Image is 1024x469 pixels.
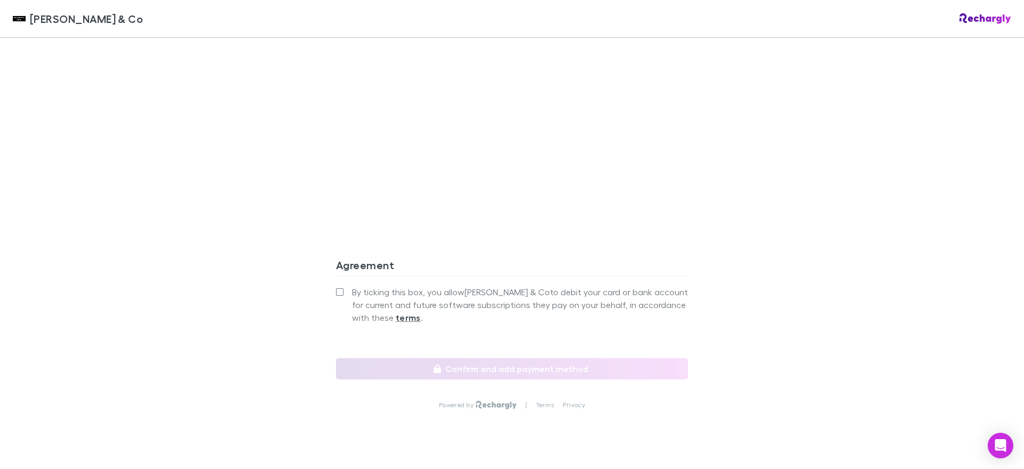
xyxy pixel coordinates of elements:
img: Shaddock & Co's Logo [13,12,26,25]
span: [PERSON_NAME] & Co [30,11,143,27]
a: Privacy [563,401,585,409]
button: Confirm and add payment method [336,358,688,379]
img: Rechargly Logo [476,401,517,409]
strong: terms [396,312,421,323]
p: Powered by [439,401,476,409]
p: | [525,401,527,409]
h3: Agreement [336,258,688,276]
img: Rechargly Logo [959,13,1011,24]
a: Terms [536,401,554,409]
span: By ticking this box, you allow [PERSON_NAME] & Co to debit your card or bank account for current ... [352,286,688,324]
div: Open Intercom Messenger [988,433,1013,458]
